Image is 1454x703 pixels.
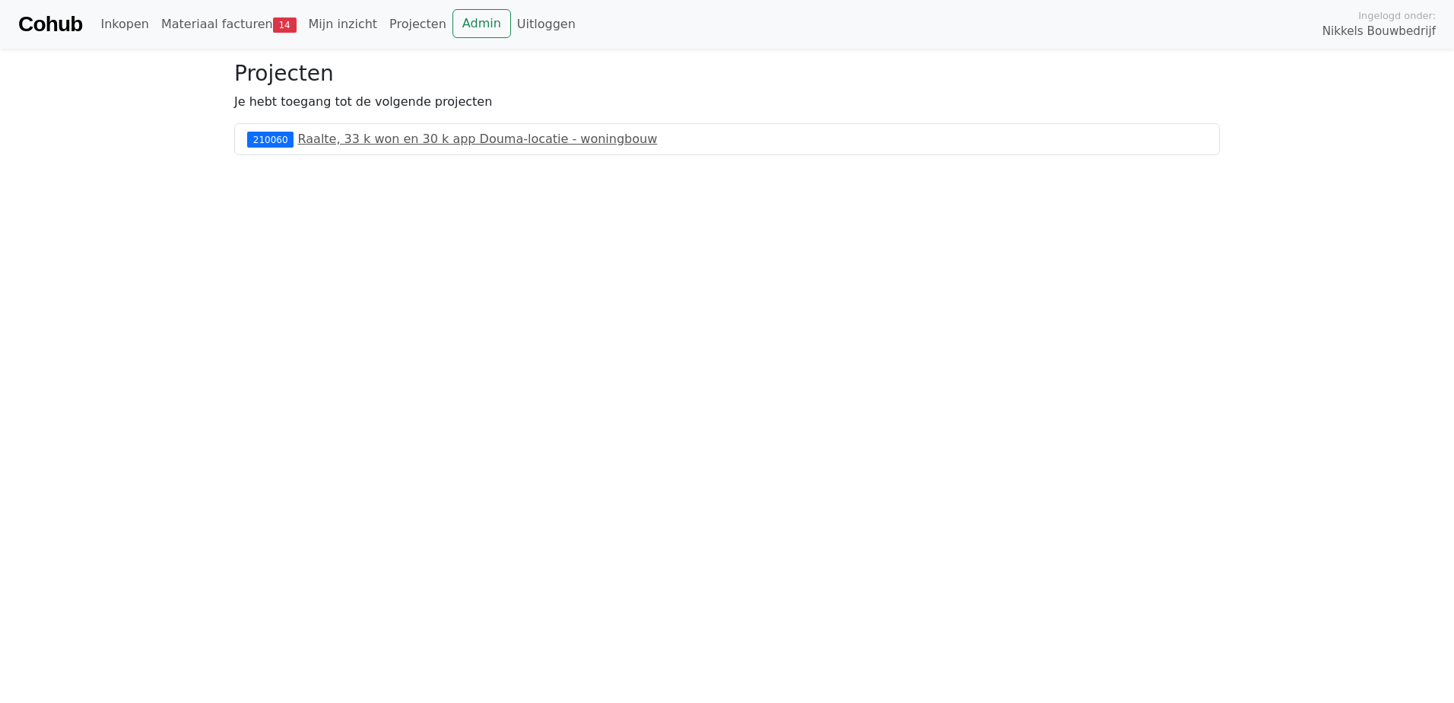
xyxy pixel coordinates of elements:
a: Raalte, 33 k won en 30 k app Douma-locatie - woningbouw [298,132,658,146]
div: 210060 [247,132,294,147]
span: Ingelogd onder: [1358,8,1436,23]
a: Materiaal facturen14 [155,9,303,40]
a: Admin [452,9,511,38]
a: Mijn inzicht [303,9,384,40]
a: Projecten [383,9,452,40]
span: Nikkels Bouwbedrijf [1322,23,1436,40]
a: Inkopen [94,9,154,40]
a: Uitloggen [511,9,582,40]
span: 14 [273,17,297,33]
h3: Projecten [234,61,1220,87]
a: Cohub [18,6,82,43]
p: Je hebt toegang tot de volgende projecten [234,93,1220,111]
